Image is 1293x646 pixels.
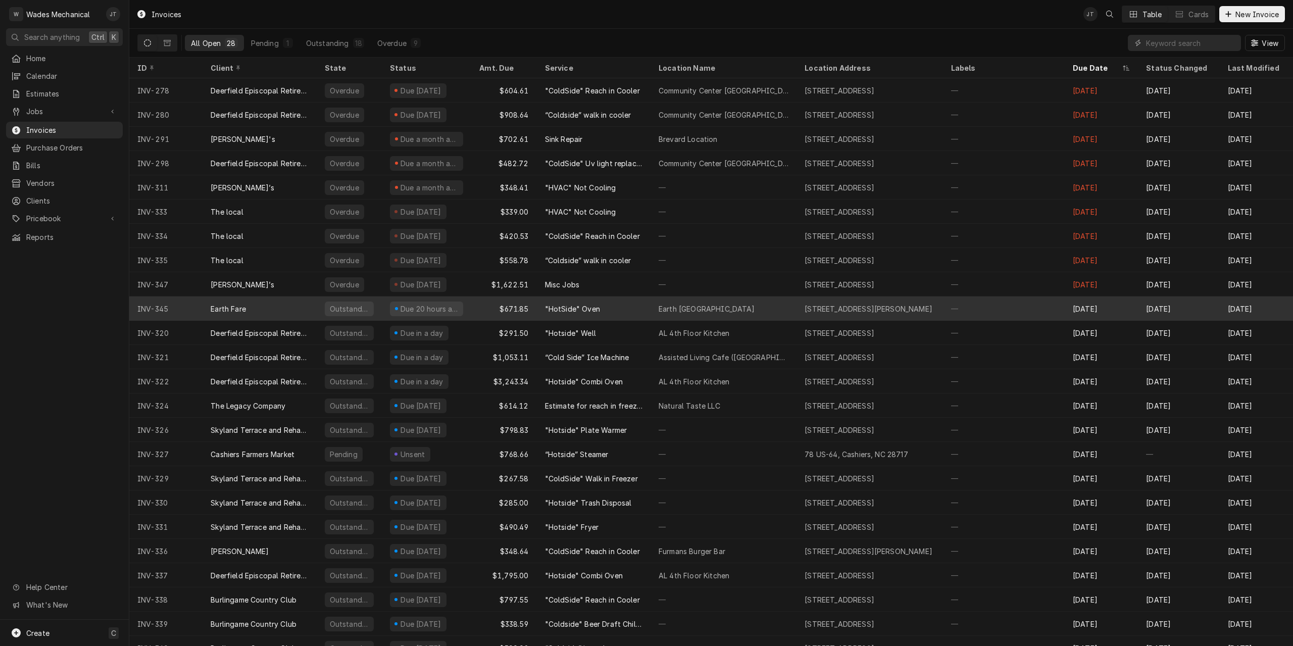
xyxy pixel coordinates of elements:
span: Invoices [26,125,118,135]
a: Home [6,50,123,67]
div: Due a month ago [400,134,459,144]
span: What's New [26,600,117,610]
div: INV-321 [129,345,203,369]
div: The local [211,207,243,217]
div: [DATE] [1138,175,1219,200]
div: AL 4th Floor Kitchen [659,328,729,338]
div: Due [DATE] [400,522,442,532]
div: Due [DATE] [400,231,442,241]
div: W [9,7,23,21]
span: Calendar [26,71,118,81]
div: "Hotside" Well [545,328,596,338]
div: 1 [285,38,291,48]
div: State [325,63,374,73]
div: 78 US-64, Cashiers, NC 28717 [805,449,908,460]
div: [DATE] [1220,393,1293,418]
span: Estimates [26,88,118,99]
div: $348.41 [471,175,536,200]
div: [STREET_ADDRESS] [805,255,874,266]
div: $348.64 [471,539,536,563]
div: [DATE] [1220,200,1293,224]
div: [DATE] [1138,418,1219,442]
div: [DATE] [1220,321,1293,345]
div: [DATE] [1065,393,1138,418]
div: 9 [413,38,419,48]
div: INV-327 [129,442,203,466]
div: Due [DATE] [400,425,442,435]
div: [DATE] [1065,151,1138,175]
div: Due in a day [400,328,444,338]
div: Due [DATE] [400,401,442,411]
div: — [943,200,1065,224]
div: "HVAC" Not Cooling [545,207,616,217]
div: Jesse Turner's Avatar [106,7,120,21]
a: Clients [6,192,123,209]
div: $490.49 [471,515,536,539]
div: [STREET_ADDRESS] [805,425,874,435]
a: Bills [6,157,123,174]
div: — [651,466,797,490]
div: [STREET_ADDRESS] [805,279,874,290]
div: — [943,296,1065,321]
div: $798.83 [471,418,536,442]
div: INV-311 [129,175,203,200]
div: Overdue [329,134,360,144]
span: K [112,32,116,42]
div: Unsent [399,449,426,460]
div: — [943,321,1065,345]
div: Skyland Terrace and Rehabilitation [211,498,308,508]
div: $339.00 [471,200,536,224]
div: [DATE] [1138,345,1219,369]
div: Overdue [329,255,360,266]
div: Due [DATE] [400,473,442,484]
div: — [943,442,1065,466]
div: [DATE] [1065,369,1138,393]
div: All Open [191,38,221,48]
div: [DATE] [1220,127,1293,151]
div: Last Modified [1228,63,1283,73]
div: Skyland Terrace and Rehabilitation [211,473,308,484]
div: [DATE] [1220,151,1293,175]
span: Jobs [26,106,103,117]
span: Reports [26,232,118,242]
a: Go to Pricebook [6,210,123,227]
div: $558.78 [471,248,536,272]
div: [STREET_ADDRESS] [805,110,874,120]
div: Deerfield Episcopal Retirement [211,328,308,338]
div: Overdue [329,231,360,241]
div: $702.61 [471,127,536,151]
div: 18 [355,38,362,48]
div: [DATE] [1065,224,1138,248]
div: — [651,515,797,539]
div: [DATE] [1138,369,1219,393]
span: Ctrl [91,32,105,42]
div: Overdue [329,158,360,169]
div: “Hotside” Steamer [545,449,609,460]
div: INV-320 [129,321,203,345]
div: [DATE] [1065,321,1138,345]
div: Due a month ago [400,158,459,169]
div: [DATE] [1220,103,1293,127]
a: Go to What's New [6,597,123,613]
div: — [651,418,797,442]
div: [DATE] [1138,78,1219,103]
div: [STREET_ADDRESS] [805,522,874,532]
span: Vendors [26,178,118,188]
div: — [943,248,1065,272]
div: [STREET_ADDRESS] [805,231,874,241]
div: $671.85 [471,296,536,321]
div: [DATE] [1065,272,1138,296]
div: Amt. Due [479,63,526,73]
div: Earth Fare [211,304,246,314]
div: [STREET_ADDRESS] [805,328,874,338]
div: Location Address [805,63,932,73]
div: [DATE] [1065,200,1138,224]
div: Deerfield Episcopal Retirement [211,158,308,169]
div: — [651,442,797,466]
div: INV-298 [129,151,203,175]
div: Status Changed [1146,63,1211,73]
div: “Cold Side” Ice Machine [545,352,629,363]
div: [DATE] [1220,248,1293,272]
div: Natural Taste LLC [659,401,720,411]
div: Outstanding [329,498,370,508]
